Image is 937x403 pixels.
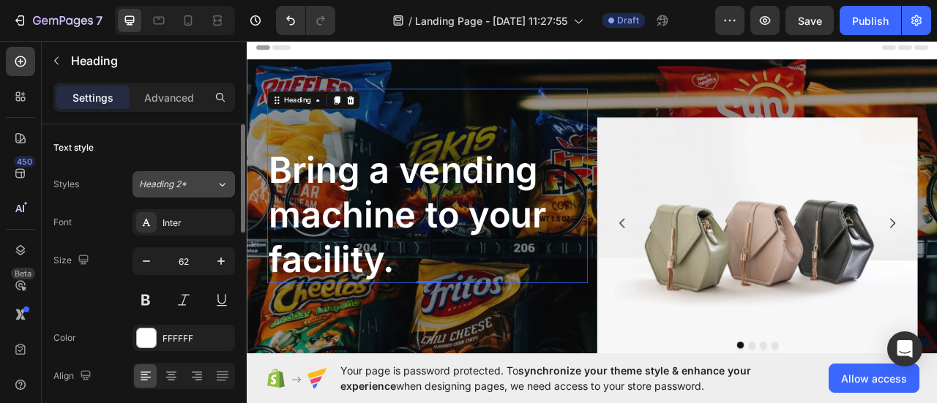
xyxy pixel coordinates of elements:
[841,371,907,386] span: Allow access
[132,171,235,197] button: Heading 2*
[457,218,498,259] button: Carousel Back Arrow
[163,216,231,230] div: Inter
[96,12,102,29] p: 7
[667,389,676,398] button: Dot
[53,251,92,271] div: Size
[785,6,834,35] button: Save
[638,389,646,398] button: Dot
[652,389,661,398] button: Dot
[53,141,94,154] div: Text style
[617,14,639,27] span: Draft
[139,178,187,191] span: Heading 2*
[247,36,937,359] iframe: Design area
[53,366,94,386] div: Align
[408,13,412,29] span: /
[144,90,194,105] p: Advanced
[53,216,72,229] div: Font
[829,364,919,393] button: Allow access
[340,364,751,392] span: synchronize your theme style & enhance your experience
[163,332,231,345] div: FFFFFF
[623,389,632,398] button: Dot
[6,6,109,35] button: 7
[340,363,808,393] span: Your page is password protected. To when designing pages, we need access to your store password.
[53,331,76,344] div: Color
[276,6,335,35] div: Undo/Redo
[72,90,113,105] p: Settings
[852,13,889,29] div: Publish
[53,178,79,191] div: Styles
[11,268,35,279] div: Beta
[840,6,901,35] button: Publish
[14,156,35,167] div: 450
[887,331,922,366] div: Open Intercom Messenger
[71,52,229,69] p: Heading
[798,15,822,27] span: Save
[800,218,841,259] button: Carousel Next Arrow
[415,13,567,29] span: Landing Page - [DATE] 11:27:55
